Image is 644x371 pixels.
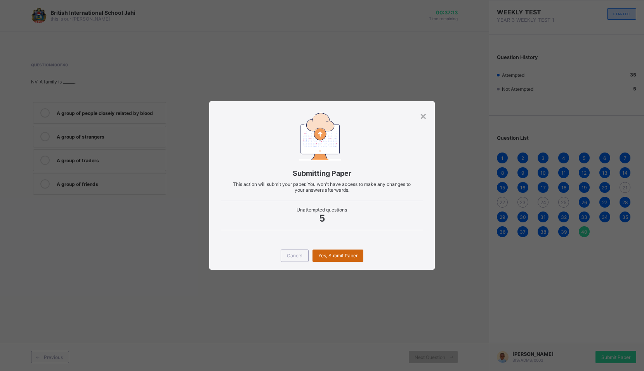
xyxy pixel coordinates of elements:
span: 5 [221,213,423,224]
span: Unattempted questions [221,207,423,213]
span: Submitting Paper [221,169,423,177]
div: × [420,109,427,122]
span: This action will submit your paper. You won't have access to make any changes to your answers aft... [233,181,411,193]
img: submitting-paper.7509aad6ec86be490e328e6d2a33d40a.svg [299,113,341,160]
span: Cancel [287,253,302,258]
span: Yes, Submit Paper [318,253,358,258]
